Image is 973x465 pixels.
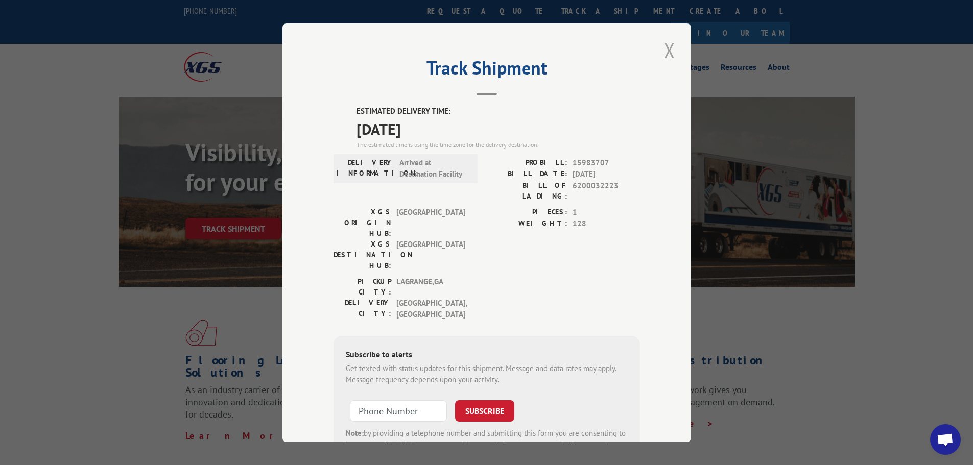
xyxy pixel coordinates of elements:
input: Phone Number [350,400,447,421]
label: PROBILL: [487,157,567,168]
label: ESTIMATED DELIVERY TIME: [357,106,640,117]
label: BILL DATE: [487,168,567,180]
label: PICKUP CITY: [334,276,391,297]
label: XGS ORIGIN HUB: [334,206,391,238]
div: by providing a telephone number and submitting this form you are consenting to be contacted by SM... [346,427,628,462]
h2: Track Shipment [334,61,640,80]
span: 1 [573,206,640,218]
span: 15983707 [573,157,640,168]
span: [GEOGRAPHIC_DATA] [396,238,465,271]
span: 6200032223 [573,180,640,201]
span: [DATE] [357,117,640,140]
label: PIECES: [487,206,567,218]
label: BILL OF LADING: [487,180,567,201]
div: The estimated time is using the time zone for the delivery destination. [357,140,640,149]
label: DELIVERY CITY: [334,297,391,320]
button: SUBSCRIBE [455,400,514,421]
label: DELIVERY INFORMATION: [337,157,394,180]
a: Open chat [930,424,961,455]
span: [DATE] [573,168,640,180]
strong: Note: [346,428,364,437]
label: WEIGHT: [487,218,567,230]
span: LAGRANGE , GA [396,276,465,297]
div: Subscribe to alerts [346,348,628,362]
span: [GEOGRAPHIC_DATA] , [GEOGRAPHIC_DATA] [396,297,465,320]
span: 128 [573,218,640,230]
span: Arrived at Destination Facility [399,157,468,180]
label: XGS DESTINATION HUB: [334,238,391,271]
button: Close modal [661,36,678,64]
div: Get texted with status updates for this shipment. Message and data rates may apply. Message frequ... [346,362,628,385]
span: [GEOGRAPHIC_DATA] [396,206,465,238]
